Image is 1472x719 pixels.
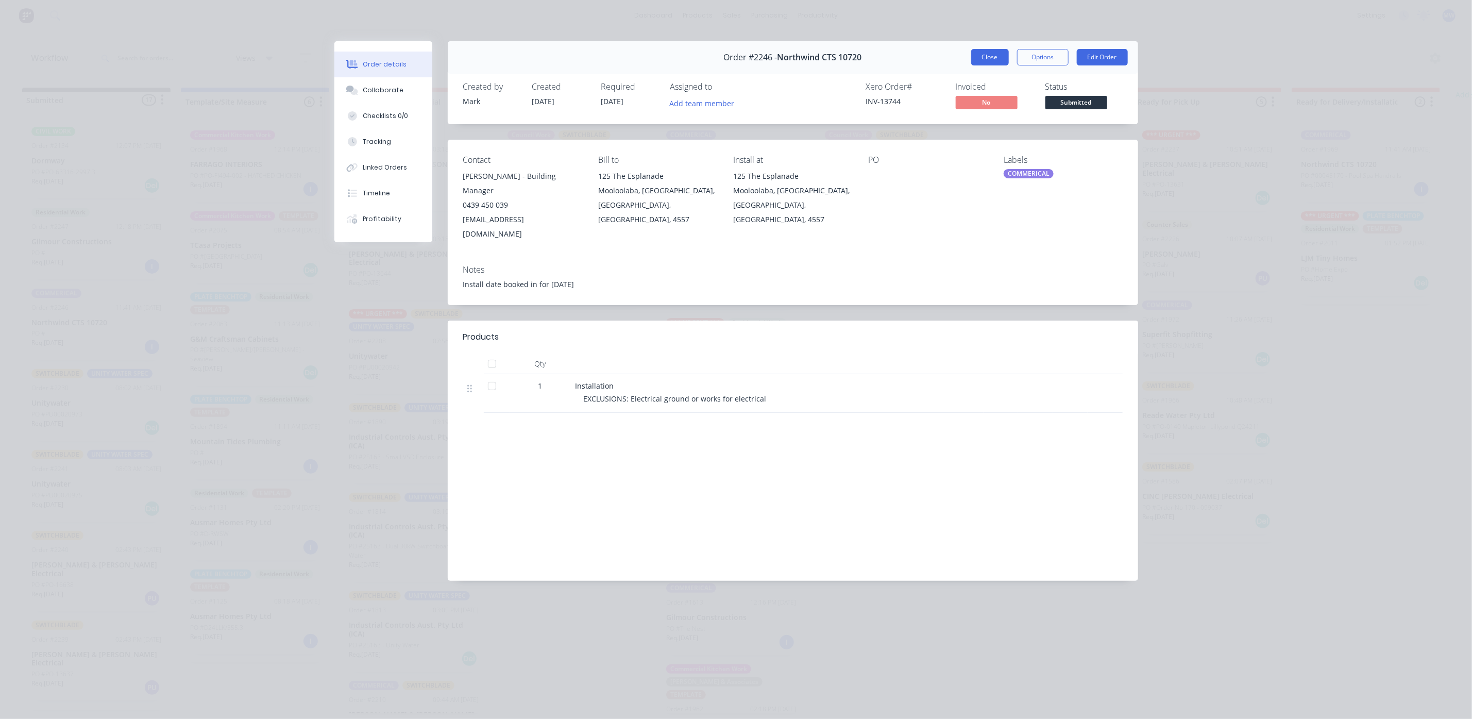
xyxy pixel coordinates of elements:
span: [DATE] [601,96,624,106]
div: Mooloolaba, [GEOGRAPHIC_DATA], [GEOGRAPHIC_DATA], [GEOGRAPHIC_DATA], 4557 [598,183,717,227]
div: Mark [463,96,520,107]
button: Add team member [664,96,740,110]
button: Collaborate [334,77,432,103]
span: No [956,96,1018,109]
div: INV-13744 [866,96,943,107]
button: Timeline [334,180,432,206]
button: Submitted [1045,96,1107,111]
span: Order #2246 - [724,53,777,62]
button: Order details [334,52,432,77]
div: 125 The EsplanadeMooloolaba, [GEOGRAPHIC_DATA], [GEOGRAPHIC_DATA], [GEOGRAPHIC_DATA], 4557 [598,169,717,227]
div: Profitability [363,214,401,224]
span: [DATE] [532,96,555,106]
div: PO [869,155,987,165]
div: Notes [463,265,1123,275]
div: Invoiced [956,82,1033,92]
div: COMMERICAL [1004,169,1054,178]
div: Xero Order # [866,82,943,92]
div: Status [1045,82,1123,92]
button: Linked Orders [334,155,432,180]
div: Bill to [598,155,717,165]
div: Assigned to [670,82,773,92]
div: Install at [733,155,852,165]
button: Profitability [334,206,432,232]
div: Order details [363,60,407,69]
div: Install date booked in for [DATE] [463,279,1123,290]
div: 125 The Esplanade [733,169,852,183]
div: 125 The Esplanade [598,169,717,183]
div: Required [601,82,658,92]
div: Products [463,331,499,343]
button: Checklists 0/0 [334,103,432,129]
span: Installation [576,381,614,391]
div: Created [532,82,589,92]
div: Contact [463,155,582,165]
div: Checklists 0/0 [363,111,408,121]
div: [PERSON_NAME] - Building Manager [463,169,582,198]
button: Tracking [334,129,432,155]
span: 1 [538,380,543,391]
div: Tracking [363,137,391,146]
div: Labels [1004,155,1122,165]
div: 0439 450 039 [463,198,582,212]
div: Qty [510,354,571,374]
div: [EMAIL_ADDRESS][DOMAIN_NAME] [463,212,582,241]
button: Edit Order [1077,49,1128,65]
span: Northwind CTS 10720 [777,53,862,62]
span: EXCLUSIONS: Electrical ground or works for electrical [584,394,767,404]
div: Collaborate [363,86,403,95]
div: [PERSON_NAME] - Building Manager0439 450 039[EMAIL_ADDRESS][DOMAIN_NAME] [463,169,582,241]
div: Linked Orders [363,163,407,172]
div: Mooloolaba, [GEOGRAPHIC_DATA], [GEOGRAPHIC_DATA], [GEOGRAPHIC_DATA], 4557 [733,183,852,227]
button: Add team member [670,96,740,110]
button: Close [971,49,1009,65]
div: 125 The EsplanadeMooloolaba, [GEOGRAPHIC_DATA], [GEOGRAPHIC_DATA], [GEOGRAPHIC_DATA], 4557 [733,169,852,227]
span: Submitted [1045,96,1107,109]
button: Options [1017,49,1069,65]
div: Created by [463,82,520,92]
div: Timeline [363,189,390,198]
